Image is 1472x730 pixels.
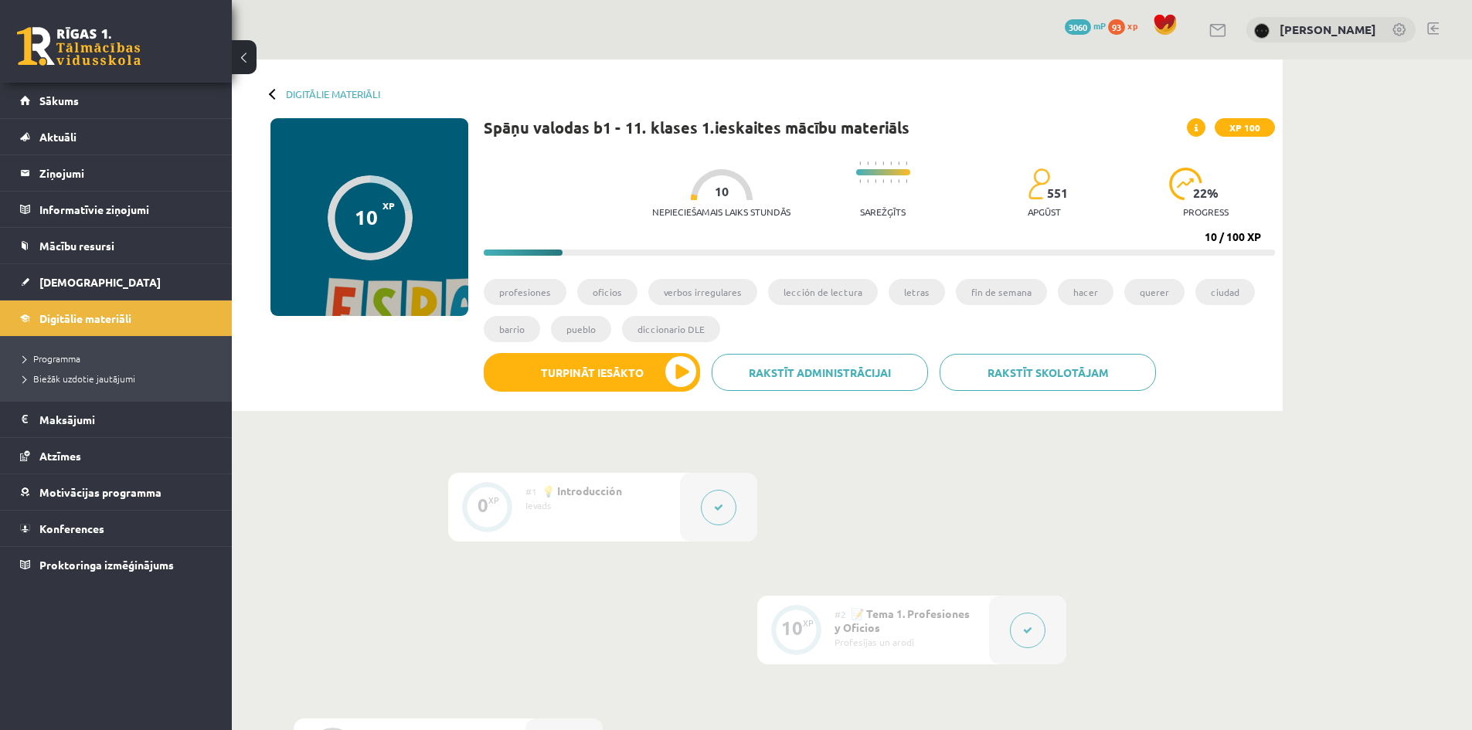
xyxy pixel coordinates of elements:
span: 93 [1108,19,1125,35]
img: Ansis Eglājs [1254,23,1270,39]
li: oficios [577,279,637,305]
img: icon-short-line-57e1e144782c952c97e751825c79c345078a6d821885a25fce030b3d8c18986b.svg [875,161,876,165]
a: Sākums [20,83,212,118]
button: Turpināt iesākto [484,353,700,392]
img: icon-short-line-57e1e144782c952c97e751825c79c345078a6d821885a25fce030b3d8c18986b.svg [890,161,892,165]
span: 3060 [1065,19,1091,35]
a: Informatīvie ziņojumi [20,192,212,227]
span: 551 [1047,186,1068,200]
a: Digitālie materiāli [286,88,380,100]
img: icon-short-line-57e1e144782c952c97e751825c79c345078a6d821885a25fce030b3d8c18986b.svg [898,179,899,183]
a: Digitālie materiāli [20,300,212,336]
div: 0 [478,498,488,512]
img: icon-short-line-57e1e144782c952c97e751825c79c345078a6d821885a25fce030b3d8c18986b.svg [906,179,907,183]
span: Digitālie materiāli [39,311,131,325]
p: Sarežģīts [860,206,906,217]
img: icon-short-line-57e1e144782c952c97e751825c79c345078a6d821885a25fce030b3d8c18986b.svg [882,179,884,183]
a: Aktuāli [20,119,212,154]
img: icon-short-line-57e1e144782c952c97e751825c79c345078a6d821885a25fce030b3d8c18986b.svg [875,179,876,183]
a: 93 xp [1108,19,1145,32]
span: Atzīmes [39,449,81,463]
span: mP [1093,19,1106,32]
span: XP [382,200,395,211]
h1: Spāņu valodas b1 - 11. klases 1.ieskaites mācību materiāls [484,118,909,137]
li: pueblo [551,316,611,342]
span: XP 100 [1215,118,1275,137]
span: 22 % [1193,186,1219,200]
div: XP [803,619,814,627]
li: hacer [1058,279,1113,305]
a: Maksājumi [20,402,212,437]
a: Rakstīt skolotājam [940,354,1156,391]
span: 💡 Introducción [542,484,622,497]
legend: Informatīvie ziņojumi [39,192,212,227]
span: Biežāk uzdotie jautājumi [23,372,135,385]
a: Motivācijas programma [20,474,212,510]
div: Ievads [525,498,668,512]
span: Konferences [39,521,104,535]
span: Sākums [39,93,79,107]
span: Motivācijas programma [39,485,161,499]
p: progress [1183,206,1229,217]
a: [DEMOGRAPHIC_DATA] [20,264,212,300]
img: icon-short-line-57e1e144782c952c97e751825c79c345078a6d821885a25fce030b3d8c18986b.svg [890,179,892,183]
span: #1 [525,485,537,497]
img: icon-short-line-57e1e144782c952c97e751825c79c345078a6d821885a25fce030b3d8c18986b.svg [859,161,861,165]
a: 3060 mP [1065,19,1106,32]
p: apgūst [1028,206,1061,217]
span: Proktoringa izmēģinājums [39,558,174,572]
a: Programma [23,351,216,365]
li: diccionario DLE [622,316,720,342]
span: Mācību resursi [39,239,114,253]
a: [PERSON_NAME] [1280,22,1376,37]
a: Rakstīt administrācijai [712,354,928,391]
span: #2 [835,608,846,620]
img: icon-progress-161ccf0a02000e728c5f80fcf4c31c7af3da0e1684b2b1d7c360e028c24a22f1.svg [1169,168,1202,200]
div: XP [488,496,499,504]
a: Ziņojumi [20,155,212,191]
a: Konferences [20,511,212,546]
span: Programma [23,352,80,365]
img: icon-short-line-57e1e144782c952c97e751825c79c345078a6d821885a25fce030b3d8c18986b.svg [906,161,907,165]
li: verbos irregulares [648,279,757,305]
li: letras [889,279,945,305]
legend: Ziņojumi [39,155,212,191]
span: xp [1127,19,1137,32]
img: icon-short-line-57e1e144782c952c97e751825c79c345078a6d821885a25fce030b3d8c18986b.svg [859,179,861,183]
span: 📝 Tema 1. Profesiones y Oficios [835,606,970,634]
li: ciudad [1195,279,1255,305]
img: students-c634bb4e5e11cddfef0936a35e636f08e4e9abd3cc4e673bd6f9a4125e45ecb1.svg [1028,168,1050,200]
img: icon-short-line-57e1e144782c952c97e751825c79c345078a6d821885a25fce030b3d8c18986b.svg [898,161,899,165]
a: Mācību resursi [20,228,212,263]
div: Profesijas un arodi [835,635,977,649]
legend: Maksājumi [39,402,212,437]
img: icon-short-line-57e1e144782c952c97e751825c79c345078a6d821885a25fce030b3d8c18986b.svg [867,161,869,165]
p: Nepieciešamais laiks stundās [652,206,790,217]
a: Rīgas 1. Tālmācības vidusskola [17,27,141,66]
span: 10 [715,185,729,199]
img: icon-short-line-57e1e144782c952c97e751825c79c345078a6d821885a25fce030b3d8c18986b.svg [882,161,884,165]
li: fin de semana [956,279,1047,305]
span: Aktuāli [39,130,76,144]
div: 10 [781,621,803,635]
a: Biežāk uzdotie jautājumi [23,372,216,385]
li: lección de lectura [768,279,878,305]
li: querer [1124,279,1185,305]
img: icon-short-line-57e1e144782c952c97e751825c79c345078a6d821885a25fce030b3d8c18986b.svg [867,179,869,183]
a: Atzīmes [20,438,212,474]
span: [DEMOGRAPHIC_DATA] [39,275,161,289]
li: barrio [484,316,540,342]
div: 10 [355,205,378,229]
a: Proktoringa izmēģinājums [20,547,212,582]
li: profesiones [484,279,566,305]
